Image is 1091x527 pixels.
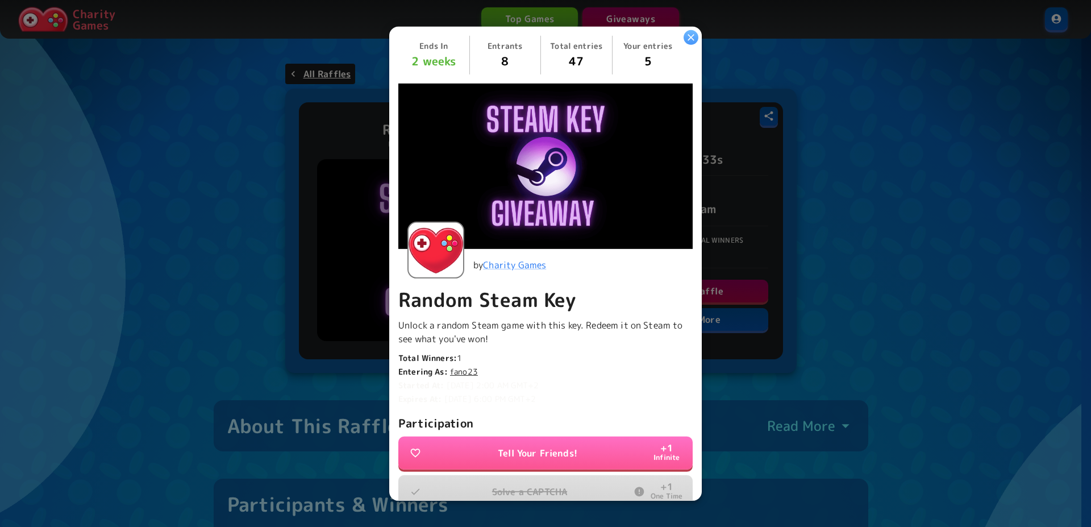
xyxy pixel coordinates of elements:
[498,446,577,460] p: Tell Your Friends!
[409,223,463,277] img: Charity Games
[660,482,673,491] p: + 1
[398,437,693,470] button: Tell Your Friends!+1Infinite
[398,288,693,312] p: Random Steam Key
[398,352,693,364] p: 1
[653,452,680,463] p: Infinite
[398,366,448,377] b: Entering As:
[403,40,465,51] p: Ends In
[450,366,478,377] a: fano23
[398,475,693,508] button: Solve a CAPTCHA+1One Time
[545,40,607,51] p: Total entries
[651,491,683,501] p: One Time
[398,83,693,248] img: Random Steam Key
[398,414,693,432] p: Participation
[398,352,457,363] b: Total Winners:
[398,319,682,345] span: Unlock a random Steam game with this key. Redeem it on Steam to see what you've won!
[644,52,652,68] span: 5
[403,51,465,69] span: 2 weeks
[398,393,442,404] b: Expires At:
[473,258,546,272] p: by
[398,380,693,391] p: [DATE] 2:00 AM GMT+2
[569,52,584,68] span: 47
[501,52,509,68] span: 8
[398,380,444,391] b: Started At:
[617,40,680,51] p: Your entries
[398,393,693,405] p: [DATE] 6:00 PM GMT+2
[660,443,673,452] p: + 1
[474,40,536,51] p: Entrants
[492,485,567,499] p: Solve a CAPTCHA
[483,259,546,271] a: Charity Games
